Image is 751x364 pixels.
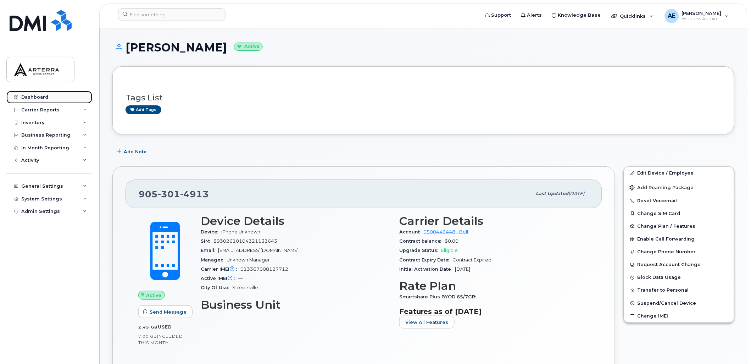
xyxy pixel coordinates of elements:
button: Enable Call Forwarding [624,233,734,246]
span: Active [146,292,162,299]
span: 7.00 GB [138,334,157,339]
span: [EMAIL_ADDRESS][DOMAIN_NAME] [218,248,299,253]
a: Add tags [126,105,161,114]
button: Suspend/Cancel Device [624,297,734,310]
span: SIM [201,238,213,244]
h3: Features as of [DATE] [399,307,589,316]
span: City Of Use [201,285,232,290]
span: 4913 [180,189,209,199]
span: Manager [201,257,227,263]
h3: Business Unit [201,298,391,311]
a: 0500442448 - Bell [424,229,468,235]
h3: Device Details [201,215,391,227]
span: included this month [138,333,183,345]
span: Upgrade Status [399,248,441,253]
span: Last updated [536,191,569,196]
span: 013367008127712 [240,266,288,272]
span: Smartshare Plus BYOD 65/7GB [399,294,480,299]
h1: [PERSON_NAME] [112,41,734,54]
span: Contract Expired [453,257,492,263]
span: Add Roaming Package [630,185,694,192]
span: Send Message [150,309,187,315]
span: Enable Call Forwarding [638,237,695,242]
button: Send Message [138,305,193,318]
h3: Carrier Details [399,215,589,227]
span: Device [201,229,221,235]
span: Streetsville [232,285,258,290]
button: Change Plan / Features [624,220,734,233]
button: Change Phone Number [624,246,734,258]
span: Email [201,248,218,253]
h3: Rate Plan [399,280,589,292]
small: Active [234,43,263,51]
button: Block Data Usage [624,271,734,284]
span: Change Plan / Features [638,224,696,229]
span: Contract balance [399,238,445,244]
button: Add Note [112,145,153,158]
button: Request Account Change [624,258,734,271]
span: 2.45 GB [138,325,158,330]
span: used [158,324,172,330]
span: $0.00 [445,238,459,244]
span: Eligible [441,248,458,253]
span: Suspend/Cancel Device [638,300,696,306]
h3: Tags List [126,93,721,102]
span: Active IMEI [201,276,238,281]
span: Carrier IMEI [201,266,240,272]
span: 301 [158,189,180,199]
span: 905 [139,189,209,199]
button: Change SIM Card [624,207,734,220]
span: [DATE] [569,191,585,196]
span: — [238,276,243,281]
span: 89302610104321133643 [213,238,277,244]
button: Change IMEI [624,310,734,322]
span: Contract Expiry Date [399,257,453,263]
span: Account [399,229,424,235]
a: Edit Device / Employee [624,167,734,180]
button: Transfer to Personal [624,284,734,297]
span: Unknown Manager [227,257,270,263]
button: Reset Voicemail [624,194,734,207]
span: View All Features [405,319,449,326]
span: Add Note [124,148,147,155]
span: iPhone Unknown [221,229,260,235]
button: View All Features [399,316,455,329]
span: [DATE] [455,266,471,272]
span: Initial Activation Date [399,266,455,272]
button: Add Roaming Package [624,180,734,194]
